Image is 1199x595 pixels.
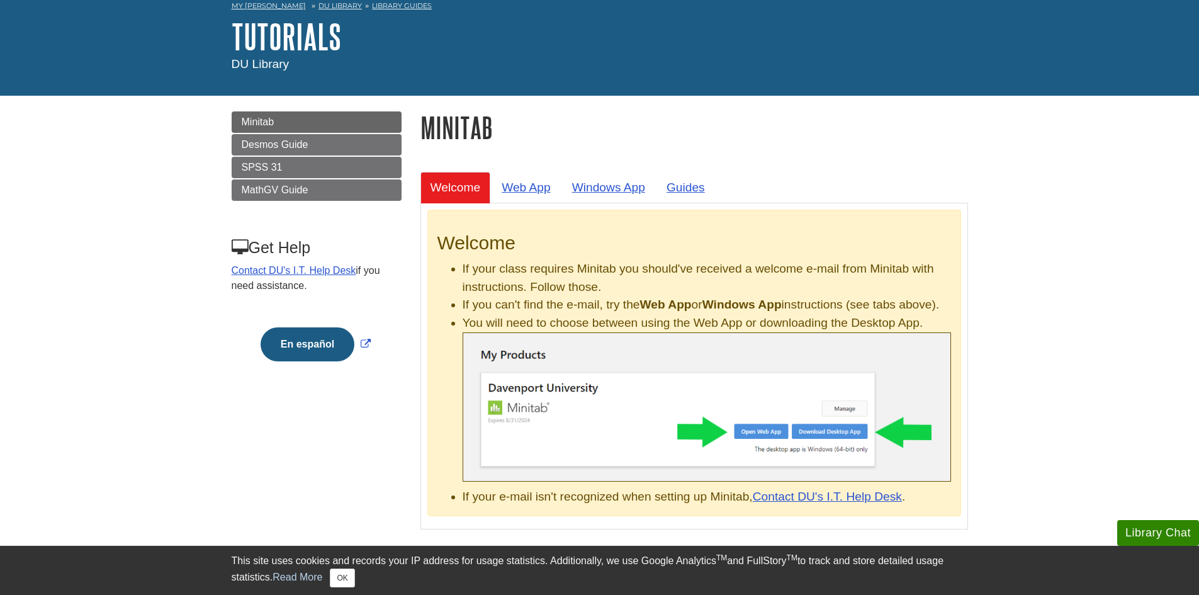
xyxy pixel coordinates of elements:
[242,184,308,195] span: MathGV Guide
[753,490,902,503] a: Contact DU's I.T. Help Desk
[232,263,400,293] p: if you need assistance.
[562,172,655,203] a: Windows App
[242,162,283,173] span: SPSS 31
[437,232,951,254] h2: Welcome
[463,488,951,506] li: If your e-mail isn't recognized when setting up Minitab, .
[232,111,402,133] a: Minitab
[232,17,341,56] a: Tutorials
[232,265,356,276] a: Contact DU's I.T. Help Desk
[463,332,951,482] img: Minitab .exe file finished downloaded
[463,296,951,314] li: If you can't find the e-mail, try the or instructions (see tabs above).
[702,298,782,311] b: Windows App
[318,1,362,10] a: DU Library
[273,572,322,582] a: Read More
[232,553,968,587] div: This site uses cookies and records your IP address for usage statistics. Additionally, we use Goo...
[257,339,374,349] a: Link opens in new window
[242,139,308,150] span: Desmos Guide
[372,1,432,10] a: Library Guides
[232,134,402,156] a: Desmos Guide
[242,116,274,127] span: Minitab
[463,314,951,482] li: You will need to choose between using the Web App or downloading the Desktop App.
[261,327,354,361] button: En español
[656,172,715,203] a: Guides
[330,569,354,587] button: Close
[420,172,491,203] a: Welcome
[232,1,306,11] a: My [PERSON_NAME]
[232,179,402,201] a: MathGV Guide
[232,111,402,383] div: Guide Page Menu
[420,111,968,144] h1: Minitab
[1117,520,1199,546] button: Library Chat
[716,553,727,562] sup: TM
[232,239,400,257] h3: Get Help
[463,260,951,297] li: If your class requires Minitab you should've received a welcome e-mail from Minitab with instruct...
[640,298,692,311] b: Web App
[232,157,402,178] a: SPSS 31
[492,172,561,203] a: Web App
[787,553,797,562] sup: TM
[232,57,290,71] span: DU Library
